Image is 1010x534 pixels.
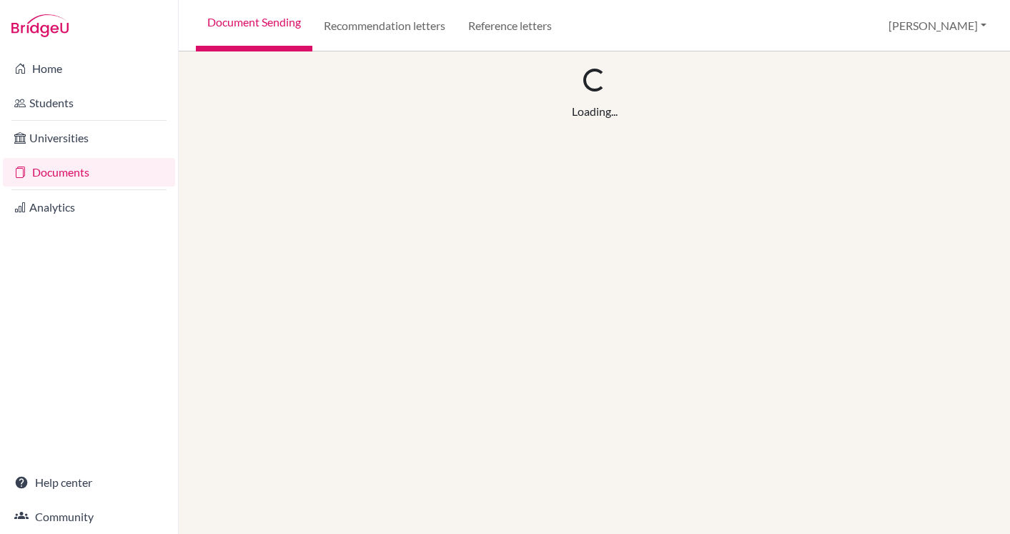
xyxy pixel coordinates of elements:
[3,54,175,83] a: Home
[3,468,175,497] a: Help center
[572,103,618,120] div: Loading...
[3,124,175,152] a: Universities
[3,89,175,117] a: Students
[11,14,69,37] img: Bridge-U
[3,193,175,222] a: Analytics
[3,158,175,187] a: Documents
[3,503,175,531] a: Community
[882,12,993,39] button: [PERSON_NAME]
